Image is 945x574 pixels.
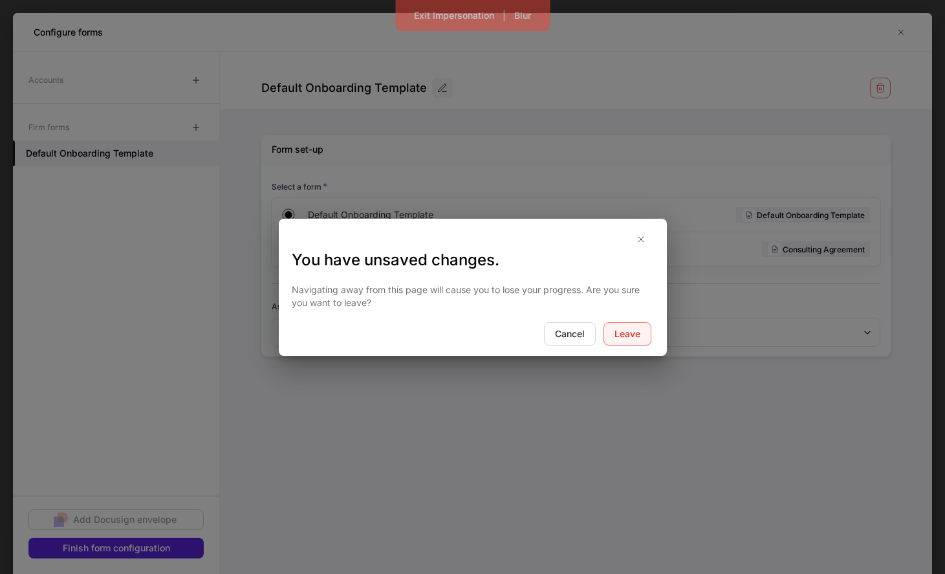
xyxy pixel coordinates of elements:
[292,250,654,270] h3: You have unsaved changes.
[555,327,585,340] div: Cancel
[292,283,654,309] p: Navigating away from this page will cause you to lose your progress. Are you sure you want to leave?
[514,9,531,22] div: Blur
[614,327,640,340] div: Leave
[414,9,494,22] div: Exit Impersonation
[603,322,651,346] button: Leave
[544,322,596,346] button: Cancel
